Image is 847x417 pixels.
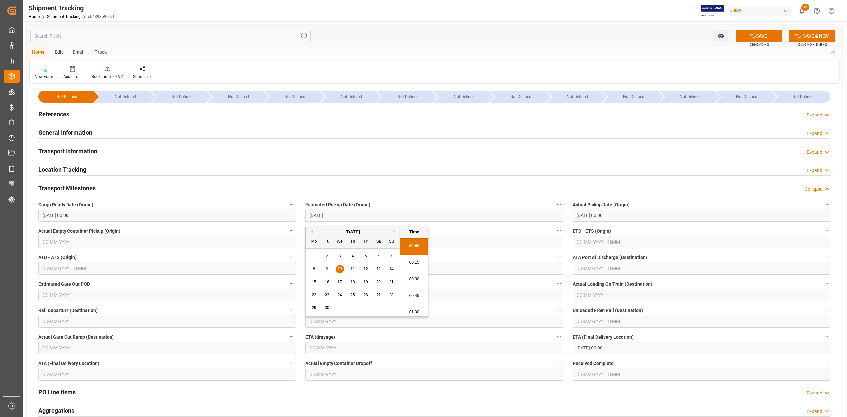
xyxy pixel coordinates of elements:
[310,238,318,246] div: Mo
[807,112,822,118] div: Expand
[794,3,809,18] button: show 16 new notifications
[387,238,396,246] div: Su
[547,91,602,103] div: --Not Defined--
[807,149,822,156] div: Expand
[400,288,428,304] li: 00:45
[376,293,380,297] span: 27
[312,305,316,310] span: 29
[822,253,830,261] button: ATA Port of Discharge (Destination)
[339,254,341,258] span: 3
[659,91,714,103] div: --Not Defined--
[573,315,830,328] input: DD-MM-YYYY HH:MM
[310,304,318,312] div: Choose Monday, September 29th, 2025
[798,42,827,47] span: Ctrl/CMD + Shift + S
[362,278,370,286] div: Choose Friday, September 19th, 2025
[807,408,822,415] div: Expand
[63,74,82,80] div: Audit Trail
[271,91,319,103] div: --Not Defined--
[555,226,563,235] button: Actual Gate In POL
[337,293,342,297] span: 24
[701,5,724,17] img: Exertis%20JAM%20-%20Email%20Logo.jpg_1722504956.jpg
[323,252,331,260] div: Choose Tuesday, September 2nd, 2025
[38,228,120,235] span: Actual Empty Container Pickup (Origin)
[375,238,383,246] div: Sa
[822,306,830,314] button: Unloaded From Rail (Destination)
[288,332,296,341] button: Actual Gate Out Ramp (Destination)
[433,91,488,103] div: --Not Defined--
[378,254,380,258] span: 6
[807,130,822,137] div: Expand
[387,252,396,260] div: Choose Sunday, September 7th, 2025
[555,253,563,261] button: ETA Port of Discharge (Destination)
[393,229,397,233] button: Next Month
[573,209,830,222] input: DD-MM-YYYY HH:MM
[387,291,396,299] div: Choose Sunday, September 28th, 2025
[30,30,311,42] input: Search Fields
[151,91,206,103] div: --Not Defined--
[728,6,792,16] div: JIMS
[376,267,380,271] span: 13
[400,255,428,271] li: 00:15
[336,291,344,299] div: Choose Wednesday, September 24th, 2025
[555,306,563,314] button: Actual Gate In Ramp (Destination)
[723,91,771,103] div: --Not Defined--
[45,91,89,103] div: --Not Defined--
[38,201,93,208] span: Cargo Ready Date (Origin)
[375,265,383,273] div: Choose Saturday, September 13th, 2025
[305,236,563,248] input: DD-MM-YYYY
[38,307,98,314] span: Rail Departure (Destination)
[375,291,383,299] div: Choose Saturday, September 27th, 2025
[389,280,393,284] span: 21
[352,254,354,258] span: 4
[555,359,563,367] button: Actual Empty Container Dropoff
[716,91,771,103] div: --Not Defined--
[323,278,331,286] div: Choose Tuesday, September 16th, 2025
[133,74,152,80] div: Share Link
[573,254,647,261] span: ATA Port of Discharge (Destination)
[38,236,296,248] input: DD-MM-YYYY
[807,390,822,396] div: Expand
[573,368,830,381] input: DD-MM-YYYY HH:MM
[822,332,830,341] button: ETA (Final Delivery Location)
[325,280,329,284] span: 16
[38,209,296,222] input: DD-MM-YYYY HH:MM
[35,74,53,80] div: New Form
[555,279,563,288] button: Actual Gate Out POD
[38,342,296,354] input: DD-MM-YYYY
[822,200,830,208] button: Actual Pickup Date (Origin)
[376,280,380,284] span: 20
[440,91,488,103] div: --Not Defined--
[288,359,296,367] button: ATA (Final Delivery Location)
[400,304,428,321] li: 01:00
[310,265,318,273] div: Choose Monday, September 8th, 2025
[363,293,368,297] span: 26
[573,281,652,288] span: Actual Loading On Train (Destination)
[555,200,563,208] button: Estimated Pickup Date (Origin)
[350,267,355,271] span: 11
[323,238,331,246] div: Tu
[402,229,426,235] div: Time
[38,388,76,396] h2: PO Line Items
[805,186,822,193] div: Collapse
[822,226,830,235] button: ETD - ETS (Origin)
[363,267,368,271] span: 12
[327,91,376,103] div: --Not Defined--
[573,289,830,301] input: DD-MM-YYYY
[384,91,432,103] div: --Not Defined--
[750,42,769,47] span: Ctrl/CMD + S
[312,280,316,284] span: 15
[38,254,77,261] span: ATD - ATS (Origin)
[555,332,563,341] button: ETA (drayage)
[336,278,344,286] div: Choose Wednesday, September 17th, 2025
[312,293,316,297] span: 22
[38,262,296,275] input: DD-MM-YYYY HH:MM
[336,265,344,273] div: Choose Wednesday, September 10th, 2025
[490,91,545,103] div: --Not Defined--
[305,334,335,341] span: ETA (drayage)
[38,315,296,328] input: DD-MM-YYYY
[573,307,643,314] span: Unloaded From Rail (Destination)
[736,30,782,42] button: SAVE
[326,267,328,271] span: 9
[573,262,830,275] input: DD-MM-YYYY HH:MM
[400,271,428,288] li: 00:30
